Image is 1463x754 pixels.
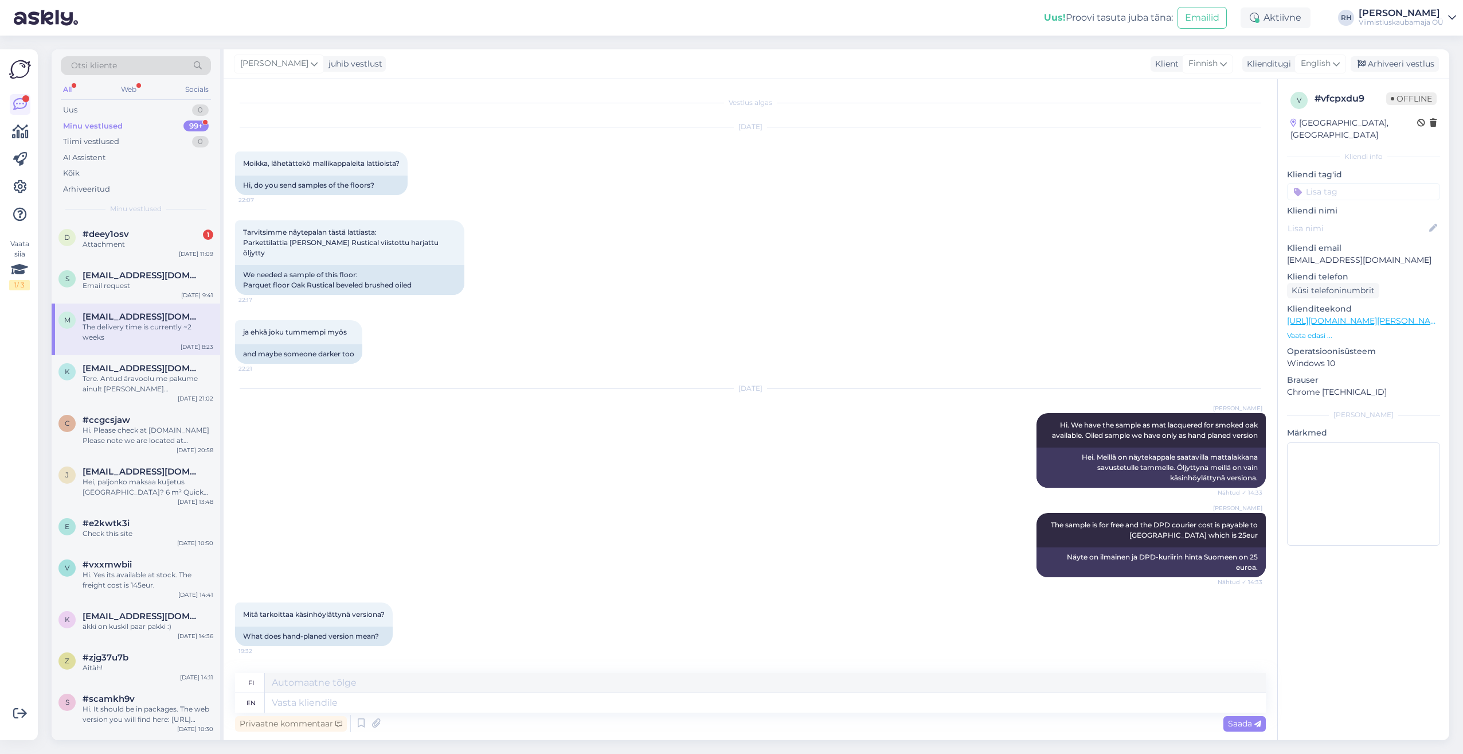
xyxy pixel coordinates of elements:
[243,159,400,168] span: Moikka, lähetättekö mallikappaleita lattioista?
[177,539,213,547] div: [DATE] 10:50
[61,82,74,97] div: All
[1051,520,1259,539] span: The sample is for free and the DPD courier cost is payable to [GEOGRAPHIC_DATA] which is 25eur
[83,570,213,590] div: Hi. Yes its available at stock. The freight cost is 145eur.
[179,250,213,258] div: [DATE] 11:09
[83,652,128,663] span: #zjg37u7b
[1287,410,1440,420] div: [PERSON_NAME]
[178,590,213,599] div: [DATE] 14:41
[1218,488,1262,497] span: Nähtud ✓ 14:33
[83,281,213,291] div: Email request
[65,698,69,706] span: s
[1287,386,1440,398] p: Chrome [TECHNICAL_ID]
[1351,56,1439,72] div: Arhiveeri vestlus
[180,673,213,682] div: [DATE] 14:11
[1036,448,1266,488] div: Hei. Meillä on näytekappale saatavilla mattalakkana savustetulle tammelle. Öljyttynä meillä on va...
[1287,345,1440,357] p: Operatsioonisüsteem
[83,621,213,632] div: äkki on kuskil paar pakki :)
[235,344,362,364] div: and maybe someone darker too
[247,693,256,713] div: en
[65,615,70,624] span: k
[192,104,209,116] div: 0
[181,343,213,351] div: [DATE] 8:23
[1359,18,1444,27] div: Viimistluskaubamaja OÜ
[63,184,110,195] div: Arhiveeritud
[1287,427,1440,439] p: Märkmed
[83,425,213,446] div: Hi. Please check at [DOMAIN_NAME] Please note we are located at [GEOGRAPHIC_DATA] and there will ...
[65,471,69,479] span: j
[1297,96,1301,104] span: v
[1287,374,1440,386] p: Brauser
[235,265,464,295] div: We needed a sample of this floor: Parquet floor Oak Rustical beveled brushed oiled
[65,274,69,283] span: s
[83,518,130,528] span: #e2kwtk3i
[1359,9,1456,27] a: [PERSON_NAME]Viimistluskaubamaja OÜ
[1359,9,1444,18] div: [PERSON_NAME]
[1213,504,1262,512] span: [PERSON_NAME]
[183,121,209,132] div: 99+
[63,152,105,164] div: AI Assistent
[71,60,117,72] span: Otsi kliente
[1188,57,1218,70] span: Finnish
[1288,222,1427,235] input: Lisa nimi
[1241,7,1311,28] div: Aktiivne
[1178,7,1227,29] button: Emailid
[1290,117,1417,141] div: [GEOGRAPHIC_DATA], [GEOGRAPHIC_DATA]
[181,291,213,300] div: [DATE] 9:41
[65,563,69,572] span: v
[243,328,347,336] span: ja ehkä joku tummempi myös
[65,656,69,665] span: z
[1044,12,1066,23] b: Uus!
[1287,283,1379,298] div: Küsi telefoninumbrit
[1287,303,1440,315] p: Klienditeekond
[1036,547,1266,577] div: Näyte on ilmainen ja DPD-kuriirin hinta Suomeen on 25 euroa.
[83,239,213,250] div: Attachment
[178,394,213,403] div: [DATE] 21:02
[235,176,408,195] div: Hi, do you send samples of the floors?
[177,725,213,733] div: [DATE] 10:30
[83,477,213,498] div: Hei, paljonko maksaa kuljetus [GEOGRAPHIC_DATA]? 6 m² Quick step BACL 40031
[63,168,80,179] div: Kõik
[64,233,70,242] span: d
[1287,183,1440,200] input: Lisa tag
[1287,271,1440,283] p: Kliendi telefon
[1287,331,1440,341] p: Vaata edasi ...
[203,230,213,240] div: 1
[83,229,129,239] span: #deey1osv
[83,312,202,322] span: mmansoniemi@gmail.com
[235,98,1266,108] div: Vestlus algas
[83,559,132,570] span: #vxxmwbii
[178,498,213,506] div: [DATE] 13:48
[83,694,135,704] span: #scamkh9v
[119,82,139,97] div: Web
[65,522,69,531] span: e
[63,136,119,147] div: Tiimi vestlused
[63,121,123,132] div: Minu vestlused
[183,82,211,97] div: Socials
[178,632,213,640] div: [DATE] 14:36
[1287,151,1440,162] div: Kliendi info
[1287,316,1445,326] a: [URL][DOMAIN_NAME][PERSON_NAME]
[235,122,1266,132] div: [DATE]
[1151,58,1179,70] div: Klient
[192,136,209,147] div: 0
[1287,169,1440,181] p: Kliendi tag'id
[1044,11,1173,25] div: Proovi tasuta juba täna:
[1052,421,1259,440] span: Hi. We have the sample as mat lacquered for smoked oak available. Oiled sample we have only as ha...
[235,383,1266,394] div: [DATE]
[83,415,130,425] span: #ccgcsjaw
[238,647,281,655] span: 19:32
[1287,242,1440,254] p: Kliendi email
[83,467,202,477] span: jarmo.arminen@hestra.fi
[9,280,30,290] div: 1 / 3
[1228,718,1261,729] span: Saada
[1242,58,1291,70] div: Klienditugi
[65,367,70,376] span: k
[1315,92,1386,106] div: # vfcpxdu9
[1386,92,1437,105] span: Offline
[1338,10,1354,26] div: RH
[243,610,385,619] span: Mitä tarkoittaa käsinhöylättynä versiona?
[83,270,202,281] span: ssnarva@gmail.com
[1301,57,1331,70] span: English
[63,104,77,116] div: Uus
[324,58,382,70] div: juhib vestlust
